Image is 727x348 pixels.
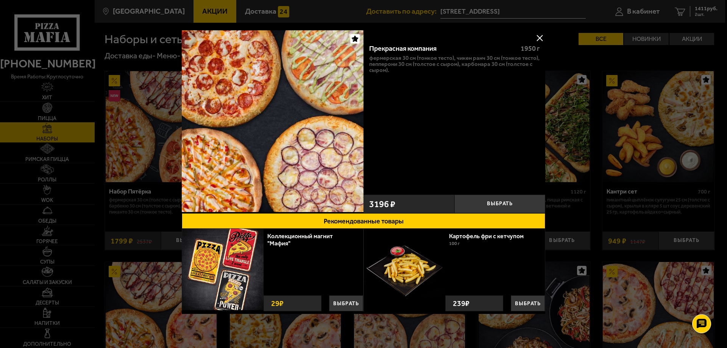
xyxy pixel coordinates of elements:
[369,200,395,209] span: 3196 ₽
[451,296,471,311] strong: 239 ₽
[182,30,363,213] a: Прекрасная компания
[329,295,363,311] button: Выбрать
[369,45,514,53] div: Прекрасная компания
[182,213,545,229] button: Рекомендованные товары
[269,296,285,311] strong: 29 ₽
[267,233,333,247] a: Коллекционный магнит "Мафия"
[521,44,540,53] span: 1950 г
[449,233,531,240] a: Картофель фри с кетчупом
[449,241,460,246] span: 100 г
[454,195,545,213] button: Выбрать
[511,295,545,311] button: Выбрать
[369,55,540,73] p: Фермерская 30 см (тонкое тесто), Чикен Ранч 30 см (тонкое тесто), Пепперони 30 см (толстое с сыро...
[182,30,363,212] img: Прекрасная компания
